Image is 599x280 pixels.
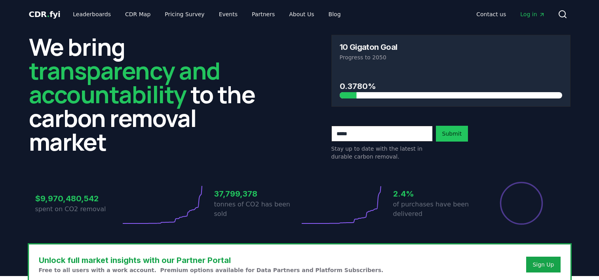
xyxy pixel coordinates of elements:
a: CDR.fyi [29,9,61,20]
p: of purchases have been delivered [393,200,479,219]
p: Free to all users with a work account. Premium options available for Data Partners and Platform S... [39,266,384,274]
p: tonnes of CO2 has been sold [214,200,300,219]
span: Log in [520,10,545,18]
a: Log in [514,7,551,21]
a: Partners [245,7,281,21]
h3: $9,970,480,542 [35,193,121,204]
div: Percentage of sales delivered [499,181,544,225]
h3: 0.3780% [340,80,562,92]
p: Stay up to date with the latest in durable carbon removal. [331,145,433,161]
a: Sign Up [532,261,554,269]
a: Leaderboards [67,7,117,21]
a: About Us [283,7,320,21]
p: spent on CO2 removal [35,204,121,214]
h3: 2.4% [393,188,479,200]
button: Sign Up [526,257,560,272]
h3: Unlock full market insights with our Partner Portal [39,254,384,266]
a: Pricing Survey [158,7,211,21]
p: Progress to 2050 [340,53,562,61]
h3: 10 Gigaton Goal [340,43,397,51]
a: Contact us [470,7,512,21]
nav: Main [470,7,551,21]
a: Events [213,7,244,21]
h2: We bring to the carbon removal market [29,35,268,153]
span: transparency and accountability [29,54,220,110]
span: CDR fyi [29,9,61,19]
h3: 37,799,378 [214,188,300,200]
button: Submit [436,126,468,142]
nav: Main [67,7,347,21]
span: . [47,9,49,19]
a: CDR Map [119,7,157,21]
a: Blog [322,7,347,21]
